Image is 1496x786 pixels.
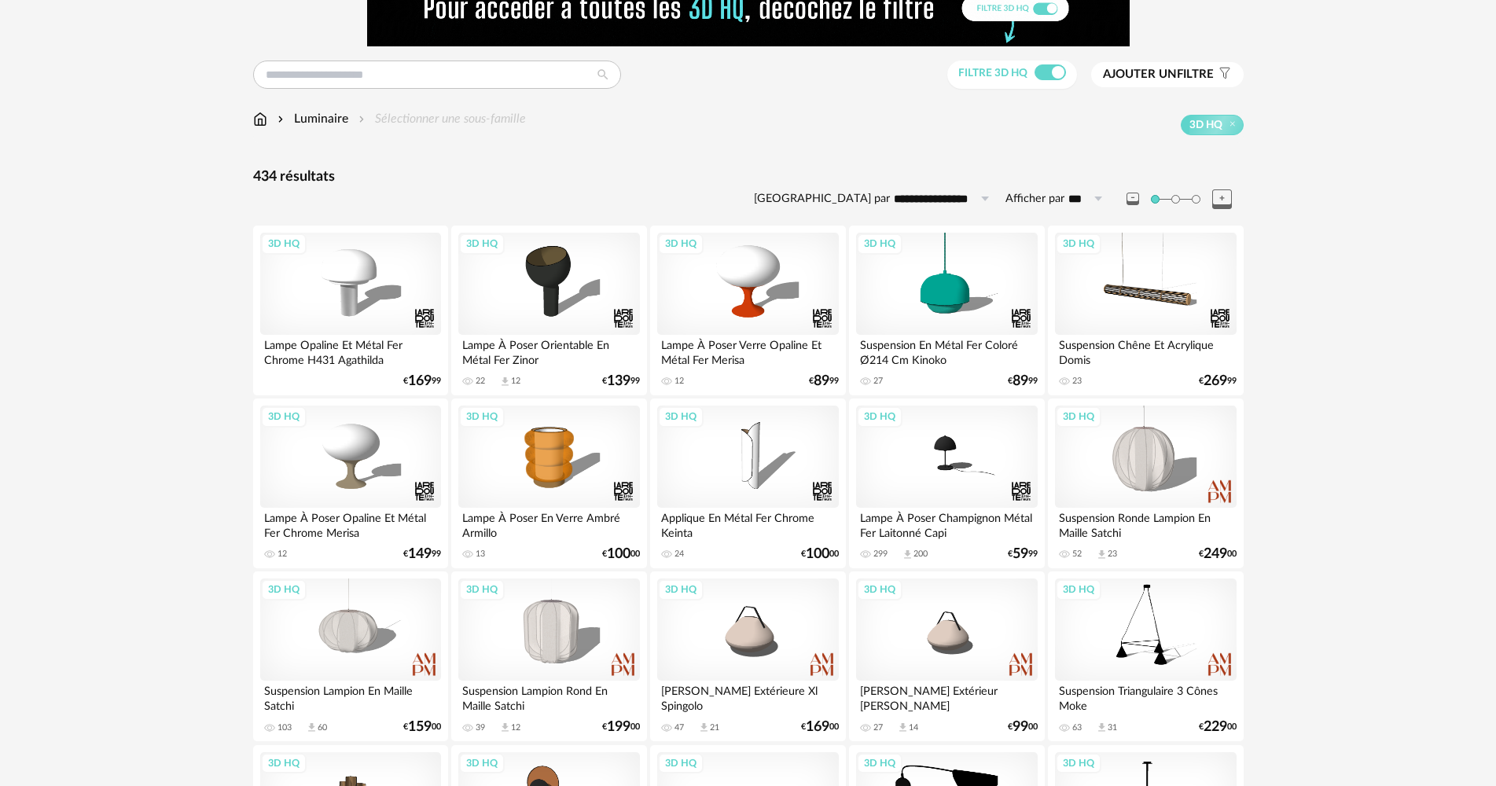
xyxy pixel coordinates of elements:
[657,681,838,712] div: [PERSON_NAME] Extérieure Xl Spingolo
[1103,67,1214,83] span: filtre
[674,722,684,733] div: 47
[806,722,829,733] span: 169
[650,399,845,568] a: 3D HQ Applique En Métal Fer Chrome Keinta 24 €10000
[806,549,829,560] span: 100
[856,508,1037,539] div: Lampe À Poser Champignon Métal Fer Laitonné Capi
[403,722,441,733] div: € 00
[801,549,839,560] div: € 00
[261,233,307,254] div: 3D HQ
[1204,549,1227,560] span: 249
[403,376,441,387] div: € 99
[476,376,485,387] div: 22
[1096,549,1108,560] span: Download icon
[602,549,640,560] div: € 00
[1055,335,1236,366] div: Suspension Chêne Et Acrylique Domis
[1048,571,1243,741] a: 3D HQ Suspension Triangulaire 3 Cônes Moke 63 Download icon 31 €22900
[451,226,646,395] a: 3D HQ Lampe À Poser Orientable En Métal Fer Zinor 22 Download icon 12 €13999
[403,549,441,560] div: € 99
[458,681,639,712] div: Suspension Lampion Rond En Maille Satchi
[1096,722,1108,733] span: Download icon
[1199,549,1237,560] div: € 00
[253,571,448,741] a: 3D HQ Suspension Lampion En Maille Satchi 103 Download icon 60 €15900
[909,722,918,733] div: 14
[511,722,520,733] div: 12
[1048,226,1243,395] a: 3D HQ Suspension Chêne Et Acrylique Domis 23 €26999
[1091,62,1244,87] button: Ajouter unfiltre Filter icon
[1072,376,1082,387] div: 23
[260,335,441,366] div: Lampe Opaline Et Métal Fer Chrome H431 Agathilda
[306,722,318,733] span: Download icon
[856,681,1037,712] div: [PERSON_NAME] Extérieur [PERSON_NAME]
[1005,192,1064,207] label: Afficher par
[1055,681,1236,712] div: Suspension Triangulaire 3 Cônes Moke
[459,233,505,254] div: 3D HQ
[253,399,448,568] a: 3D HQ Lampe À Poser Opaline Et Métal Fer Chrome Merisa 12 €14999
[274,110,348,128] div: Luminaire
[1013,549,1028,560] span: 59
[674,549,684,560] div: 24
[318,722,327,733] div: 60
[913,549,928,560] div: 200
[1013,376,1028,387] span: 89
[253,110,267,128] img: svg+xml;base64,PHN2ZyB3aWR0aD0iMTYiIGhlaWdodD0iMTciIHZpZXdCb3g9IjAgMCAxNiAxNyIgZmlsbD0ibm9uZSIgeG...
[278,722,292,733] div: 103
[261,579,307,600] div: 3D HQ
[856,335,1037,366] div: Suspension En Métal Fer Coloré Ø214 Cm Kinoko
[1008,722,1038,733] div: € 00
[658,753,704,773] div: 3D HQ
[451,399,646,568] a: 3D HQ Lampe À Poser En Verre Ambré Armillo 13 €10000
[1056,233,1101,254] div: 3D HQ
[408,722,432,733] span: 159
[658,406,704,427] div: 3D HQ
[459,579,505,600] div: 3D HQ
[849,226,1044,395] a: 3D HQ Suspension En Métal Fer Coloré Ø214 Cm Kinoko 27 €8999
[278,549,287,560] div: 12
[650,226,845,395] a: 3D HQ Lampe À Poser Verre Opaline Et Métal Fer Merisa 12 €8999
[1108,549,1117,560] div: 23
[459,753,505,773] div: 3D HQ
[849,571,1044,741] a: 3D HQ [PERSON_NAME] Extérieur [PERSON_NAME] 27 Download icon 14 €9900
[1204,376,1227,387] span: 269
[602,722,640,733] div: € 00
[674,376,684,387] div: 12
[408,376,432,387] span: 169
[1199,376,1237,387] div: € 99
[476,549,485,560] div: 13
[698,722,710,733] span: Download icon
[459,406,505,427] div: 3D HQ
[857,579,902,600] div: 3D HQ
[658,579,704,600] div: 3D HQ
[754,192,890,207] label: [GEOGRAPHIC_DATA] par
[499,376,511,387] span: Download icon
[902,549,913,560] span: Download icon
[1056,406,1101,427] div: 3D HQ
[274,110,287,128] img: svg+xml;base64,PHN2ZyB3aWR0aD0iMTYiIGhlaWdodD0iMTYiIHZpZXdCb3g9IjAgMCAxNiAxNiIgZmlsbD0ibm9uZSIgeG...
[1199,722,1237,733] div: € 00
[873,376,883,387] div: 27
[607,549,630,560] span: 100
[873,722,883,733] div: 27
[511,376,520,387] div: 12
[607,376,630,387] span: 139
[1108,722,1117,733] div: 31
[458,508,639,539] div: Lampe À Poser En Verre Ambré Armillo
[857,233,902,254] div: 3D HQ
[1008,376,1038,387] div: € 99
[857,753,902,773] div: 3D HQ
[476,722,485,733] div: 39
[1189,118,1222,132] span: 3D HQ
[261,406,307,427] div: 3D HQ
[801,722,839,733] div: € 00
[1072,722,1082,733] div: 63
[657,508,838,539] div: Applique En Métal Fer Chrome Keinta
[1072,549,1082,560] div: 52
[602,376,640,387] div: € 99
[1103,68,1177,80] span: Ajouter un
[1055,508,1236,539] div: Suspension Ronde Lampion En Maille Satchi
[261,753,307,773] div: 3D HQ
[1056,753,1101,773] div: 3D HQ
[260,508,441,539] div: Lampe À Poser Opaline Et Métal Fer Chrome Merisa
[650,571,845,741] a: 3D HQ [PERSON_NAME] Extérieure Xl Spingolo 47 Download icon 21 €16900
[658,233,704,254] div: 3D HQ
[253,226,448,395] a: 3D HQ Lampe Opaline Et Métal Fer Chrome H431 Agathilda €16999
